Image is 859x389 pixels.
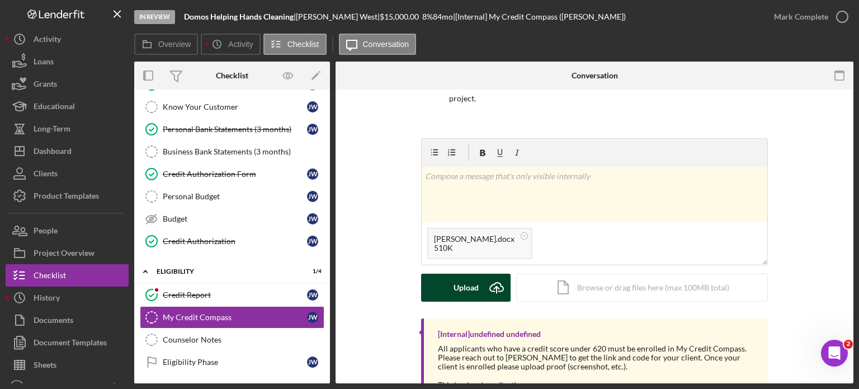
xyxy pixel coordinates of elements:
div: J W [307,357,318,368]
div: People [34,219,58,245]
label: Checklist [287,40,319,49]
div: | [184,12,296,21]
button: Sheets [6,354,129,376]
div: J W [307,236,318,247]
div: 510K [434,243,515,252]
a: JW [140,73,324,96]
div: Dashboard [34,140,72,165]
button: Checklist [263,34,327,55]
div: Product Templates [34,185,99,210]
div: J W [307,289,318,301]
div: Long-Term [34,118,70,143]
div: [PERSON_NAME].docx [434,235,515,243]
a: Credit Authorization FormJW [140,163,324,185]
button: Activity [6,28,129,50]
div: Business Bank Statements (3 months) [163,147,324,156]
a: Credit ReportJW [140,284,324,306]
button: Product Templates [6,185,129,207]
label: Conversation [363,40,409,49]
div: 1 / 4 [301,268,322,275]
div: Counselor Notes [163,335,324,344]
div: J W [307,191,318,202]
label: Overview [158,40,191,49]
a: Business Bank Statements (3 months) [140,140,324,163]
div: Documents [34,309,73,334]
div: Grants [34,73,57,98]
div: | [Internal] My Credit Compass ([PERSON_NAME]) [453,12,626,21]
div: Upload [454,274,479,302]
div: Credit Authorization Form [163,170,307,179]
button: Upload [421,274,511,302]
div: ELIGIBILITY [157,268,294,275]
a: Eligibility PhaseJW [140,351,324,373]
div: Clients [34,162,58,188]
button: Project Overview [6,242,129,264]
div: J W [307,168,318,180]
a: Personal BudgetJW [140,185,324,208]
button: Clients [6,162,129,185]
button: Dashboard [6,140,129,162]
div: Checklist [216,71,248,80]
button: People [6,219,129,242]
div: Mark Complete [774,6,828,28]
b: Domos Helping Hands Cleaning [184,12,294,21]
div: 84 mo [433,12,453,21]
div: Conversation [572,71,618,80]
div: Sheets [34,354,56,379]
div: J W [307,213,318,224]
div: Activity [34,28,61,53]
div: History [34,287,60,312]
button: Conversation [339,34,417,55]
div: Credit Report [163,290,307,299]
div: $15,000.00 [380,12,422,21]
div: J W [307,101,318,113]
label: Activity [228,40,253,49]
a: Personal Bank Statements (3 months)JW [140,118,324,140]
div: 8 % [422,12,433,21]
span: 2 [844,340,853,349]
div: Checklist [34,264,66,289]
a: Credit AuthorizationJW [140,230,324,252]
a: Long-Term [6,118,129,140]
div: All applicants who have a credit score under 620 must be enrolled in My Credit Compass. Please re... [438,344,757,371]
button: Educational [6,95,129,118]
div: Project Overview [34,242,95,267]
div: In Review [134,10,175,24]
button: Document Templates [6,331,129,354]
div: J W [307,312,318,323]
div: Educational [34,95,75,120]
div: Personal Bank Statements (3 months) [163,125,307,134]
a: My Credit CompassJW [140,306,324,329]
div: Budget [163,214,307,223]
button: Loans [6,50,129,73]
button: History [6,287,129,309]
button: Mark Complete [763,6,853,28]
div: Document Templates [34,331,107,357]
div: Eligibility Phase [163,358,307,367]
div: J W [307,124,318,135]
div: [Internal] undefined undefined [438,330,541,339]
button: Documents [6,309,129,331]
div: Credit Authorization [163,237,307,246]
button: Activity [201,34,260,55]
div: [PERSON_NAME] West | [296,12,380,21]
iframe: Intercom live chat [821,340,848,367]
a: Know Your CustomerJW [140,96,324,118]
button: Checklist [6,264,129,287]
a: Counselor Notes [140,329,324,351]
button: Overview [134,34,198,55]
div: Loans [34,50,54,76]
button: Grants [6,73,129,95]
